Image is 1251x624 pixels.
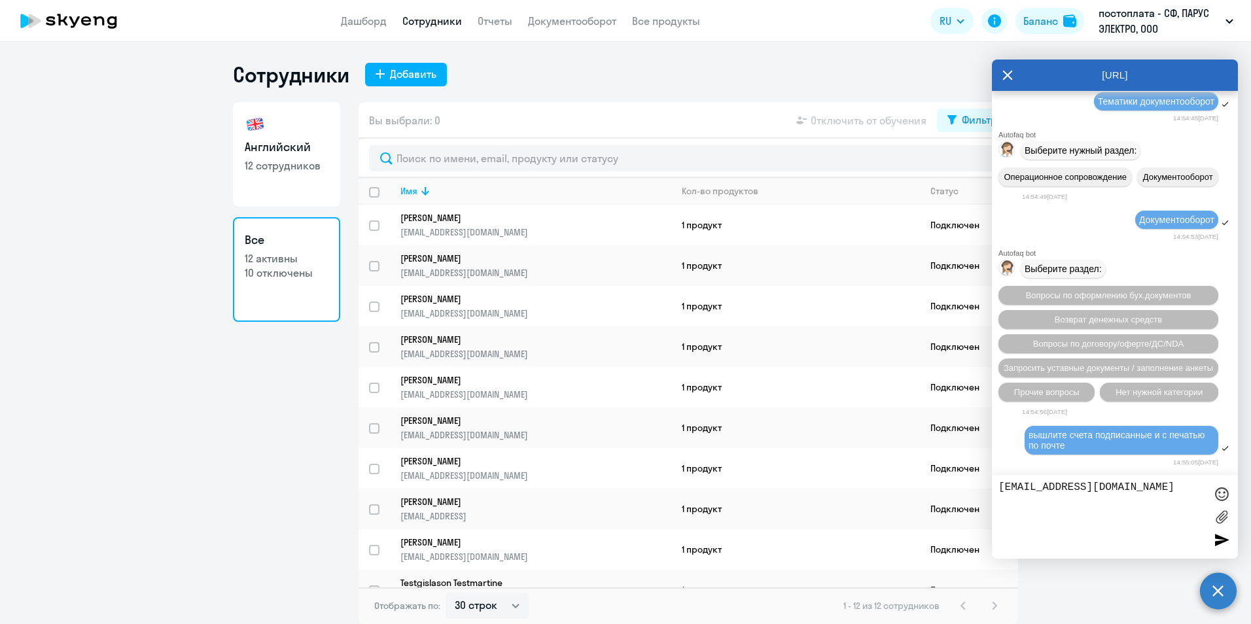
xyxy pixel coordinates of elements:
button: Запросить уставные документы / заполнение анкеты [998,358,1218,377]
textarea: [EMAIL_ADDRESS][DOMAIN_NAME] [998,481,1205,552]
h3: Английский [245,139,328,156]
h3: Все [245,232,328,249]
div: Кол-во продуктов [682,185,919,197]
td: 1 продукт [671,529,920,570]
a: Сотрудники [402,14,462,27]
span: Возврат денежных средств [1055,315,1162,324]
button: Вопросы по оформлению бух.документов [998,286,1218,305]
button: Нет нужной категории [1100,383,1218,402]
td: Подключен [920,407,1018,448]
td: Подключен [920,286,1018,326]
div: Статус [930,185,1017,197]
p: [PERSON_NAME] [400,374,653,386]
td: Подключен [920,489,1018,529]
img: bot avatar [999,142,1015,161]
button: Операционное сопровождение [998,167,1132,186]
button: Добавить [365,63,447,86]
a: [PERSON_NAME][EMAIL_ADDRESS][DOMAIN_NAME] [400,455,671,481]
div: Кол-во продуктов [682,185,758,197]
img: bot avatar [999,260,1015,279]
a: Testgislason Testmartine[EMAIL_ADDRESS][DOMAIN_NAME] [400,577,671,603]
span: Выберите нужный раздел: [1025,145,1136,156]
a: Английский12 сотрудников [233,102,340,207]
button: Прочие вопросы [998,383,1095,402]
div: Баланс [1023,13,1058,29]
td: 1 продукт [671,367,920,407]
a: [PERSON_NAME][EMAIL_ADDRESS][DOMAIN_NAME] [400,252,671,279]
p: [EMAIL_ADDRESS][DOMAIN_NAME] [400,389,671,400]
span: Запросить уставные документы / заполнение анкеты [1004,363,1213,373]
button: RU [930,8,974,34]
img: english [245,114,266,135]
span: Нет нужной категории [1116,387,1203,397]
img: balance [1063,14,1076,27]
a: Все продукты [632,14,700,27]
td: Подключен [920,570,1018,610]
a: Документооборот [528,14,616,27]
button: Балансbalance [1015,8,1084,34]
h1: Сотрудники [233,61,349,88]
span: Прочие вопросы [1014,387,1080,397]
a: Отчеты [478,14,512,27]
a: [PERSON_NAME][EMAIL_ADDRESS][DOMAIN_NAME] [400,212,671,238]
p: Testgislason Testmartine [400,577,653,589]
p: [EMAIL_ADDRESS][DOMAIN_NAME] [400,551,671,563]
div: Фильтр [962,112,997,128]
p: [EMAIL_ADDRESS][DOMAIN_NAME] [400,470,671,481]
p: [EMAIL_ADDRESS][DOMAIN_NAME] [400,348,671,360]
td: 1 продукт [671,570,920,610]
span: Вопросы по оформлению бух.документов [1026,290,1191,300]
p: [EMAIL_ADDRESS][DOMAIN_NAME] [400,267,671,279]
div: Добавить [390,66,436,82]
a: Дашборд [341,14,387,27]
time: 14:54:45[DATE] [1173,114,1218,122]
p: [PERSON_NAME] [400,252,653,264]
time: 14:54:49[DATE] [1022,193,1067,200]
a: [PERSON_NAME][EMAIL_ADDRESS][DOMAIN_NAME] [400,293,671,319]
button: Документооборот [1137,167,1218,186]
td: Подключен [920,326,1018,367]
button: Возврат денежных средств [998,310,1218,329]
a: Все12 активны10 отключены [233,217,340,322]
span: Отображать по: [374,600,440,612]
button: Фильтр [937,109,1008,132]
td: 1 продукт [671,489,920,529]
p: постоплата - СФ, ПАРУС ЭЛЕКТРО, ООО [1099,5,1220,37]
td: Подключен [920,205,1018,245]
span: Тематики документооборот [1098,96,1214,107]
p: [PERSON_NAME] [400,334,653,345]
button: постоплата - СФ, ПАРУС ЭЛЕКТРО, ООО [1092,5,1240,37]
a: [PERSON_NAME][EMAIL_ADDRESS][DOMAIN_NAME] [400,334,671,360]
span: Выберите раздел: [1025,264,1102,274]
button: Вопросы по договору/оферте/ДС/NDA [998,334,1218,353]
div: Autofaq bot [998,249,1238,257]
p: [PERSON_NAME] [400,212,653,224]
p: 12 сотрудников [245,158,328,173]
p: [PERSON_NAME] [400,455,653,467]
div: Статус [930,185,959,197]
span: RU [940,13,951,29]
td: 1 продукт [671,205,920,245]
a: [PERSON_NAME][EMAIL_ADDRESS][DOMAIN_NAME] [400,374,671,400]
p: [PERSON_NAME] [400,536,653,548]
span: Вы выбрали: 0 [369,113,440,128]
a: [PERSON_NAME][EMAIL_ADDRESS] [400,496,671,522]
time: 14:54:53[DATE] [1173,233,1218,240]
div: Имя [400,185,671,197]
time: 14:54:56[DATE] [1022,408,1067,415]
label: Лимит 10 файлов [1212,507,1231,527]
a: [PERSON_NAME][EMAIL_ADDRESS][DOMAIN_NAME] [400,536,671,563]
p: 12 активны [245,251,328,266]
span: вышлите счета подписанные и с печатью по почте [1029,430,1207,451]
p: [EMAIL_ADDRESS][DOMAIN_NAME] [400,226,671,238]
td: 1 продукт [671,448,920,489]
time: 14:55:05[DATE] [1173,459,1218,466]
p: [PERSON_NAME] [400,293,653,305]
p: [EMAIL_ADDRESS][DOMAIN_NAME] [400,429,671,441]
span: Вопросы по договору/оферте/ДС/NDA [1033,339,1184,349]
span: Документооборот [1139,215,1214,225]
span: Операционное сопровождение [1004,172,1127,182]
td: Подключен [920,367,1018,407]
div: Имя [400,185,417,197]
